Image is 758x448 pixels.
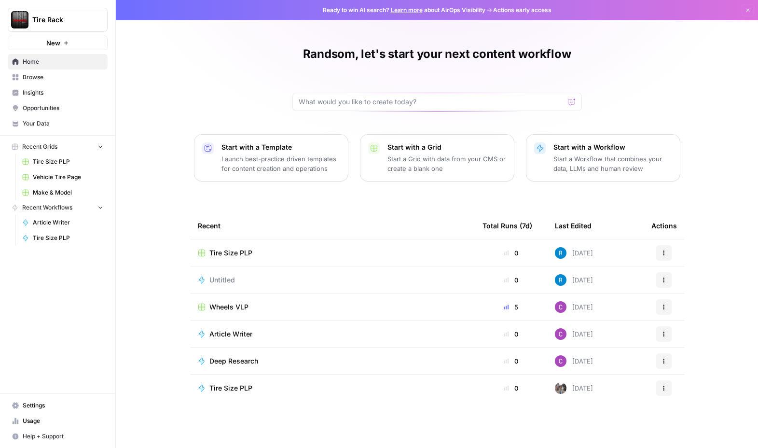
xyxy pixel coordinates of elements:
[555,301,593,313] div: [DATE]
[194,134,348,182] button: Start with a TemplateLaunch best-practice driven templates for content creation and operations
[23,73,103,82] span: Browse
[303,46,571,62] h1: Randsom, let's start your next content workflow
[23,88,103,97] span: Insights
[391,6,423,14] a: Learn more
[209,302,248,312] span: Wheels VLP
[555,212,592,239] div: Last Edited
[555,382,593,394] div: [DATE]
[8,8,108,32] button: Workspace: Tire Rack
[18,185,108,200] a: Make & Model
[8,116,108,131] a: Your Data
[33,188,103,197] span: Make & Model
[33,234,103,242] span: Tire Size PLP
[360,134,514,182] button: Start with a GridStart a Grid with data from your CMS or create a blank one
[33,157,103,166] span: Tire Size PLP
[526,134,680,182] button: Start with a WorkflowStart a Workflow that combines your data, LLMs and human review
[22,142,57,151] span: Recent Grids
[555,355,566,367] img: luj36oym5k2n1kjpnpxn8ikwxuhv
[198,248,467,258] a: Tire Size PLP
[323,6,485,14] span: Ready to win AI search? about AirOps Visibility
[553,142,672,152] p: Start with a Workflow
[555,382,566,394] img: a2mlt6f1nb2jhzcjxsuraj5rj4vi
[8,398,108,413] a: Settings
[18,215,108,230] a: Article Writer
[8,54,108,70] a: Home
[18,169,108,185] a: Vehicle Tire Page
[555,328,593,340] div: [DATE]
[198,383,467,393] a: Tire Size PLP
[18,154,108,169] a: Tire Size PLP
[23,432,103,441] span: Help + Support
[23,119,103,128] span: Your Data
[8,429,108,444] button: Help + Support
[299,97,564,107] input: What would you like to create today?
[198,212,467,239] div: Recent
[8,413,108,429] a: Usage
[555,328,566,340] img: luj36oym5k2n1kjpnpxn8ikwxuhv
[387,142,506,152] p: Start with a Grid
[198,356,467,366] a: Deep Research
[8,100,108,116] a: Opportunities
[555,274,593,286] div: [DATE]
[209,383,252,393] span: Tire Size PLP
[209,329,252,339] span: Article Writer
[8,200,108,215] button: Recent Workflows
[482,329,539,339] div: 0
[23,417,103,425] span: Usage
[555,301,566,313] img: luj36oym5k2n1kjpnpxn8ikwxuhv
[482,356,539,366] div: 0
[482,212,532,239] div: Total Runs (7d)
[8,140,108,154] button: Recent Grids
[482,248,539,258] div: 0
[23,401,103,410] span: Settings
[553,154,672,173] p: Start a Workflow that combines your data, LLMs and human review
[221,154,340,173] p: Launch best-practice driven templates for content creation and operations
[555,247,593,259] div: [DATE]
[46,38,60,48] span: New
[482,302,539,312] div: 5
[33,173,103,182] span: Vehicle Tire Page
[482,383,539,393] div: 0
[198,329,467,339] a: Article Writer
[33,218,103,227] span: Article Writer
[198,302,467,312] a: Wheels VLP
[221,142,340,152] p: Start with a Template
[555,247,566,259] img: d22iu3035mprmqybzn9flh0kxmu4
[198,275,467,285] a: Untitled
[651,212,677,239] div: Actions
[387,154,506,173] p: Start a Grid with data from your CMS or create a blank one
[8,85,108,100] a: Insights
[8,70,108,85] a: Browse
[555,274,566,286] img: d22iu3035mprmqybzn9flh0kxmu4
[555,355,593,367] div: [DATE]
[493,6,551,14] span: Actions early access
[209,248,252,258] span: Tire Size PLP
[209,275,235,285] span: Untitled
[23,104,103,112] span: Opportunities
[11,11,28,28] img: Tire Rack Logo
[18,230,108,246] a: Tire Size PLP
[32,15,91,25] span: Tire Rack
[482,275,539,285] div: 0
[209,356,258,366] span: Deep Research
[23,57,103,66] span: Home
[22,203,72,212] span: Recent Workflows
[8,36,108,50] button: New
